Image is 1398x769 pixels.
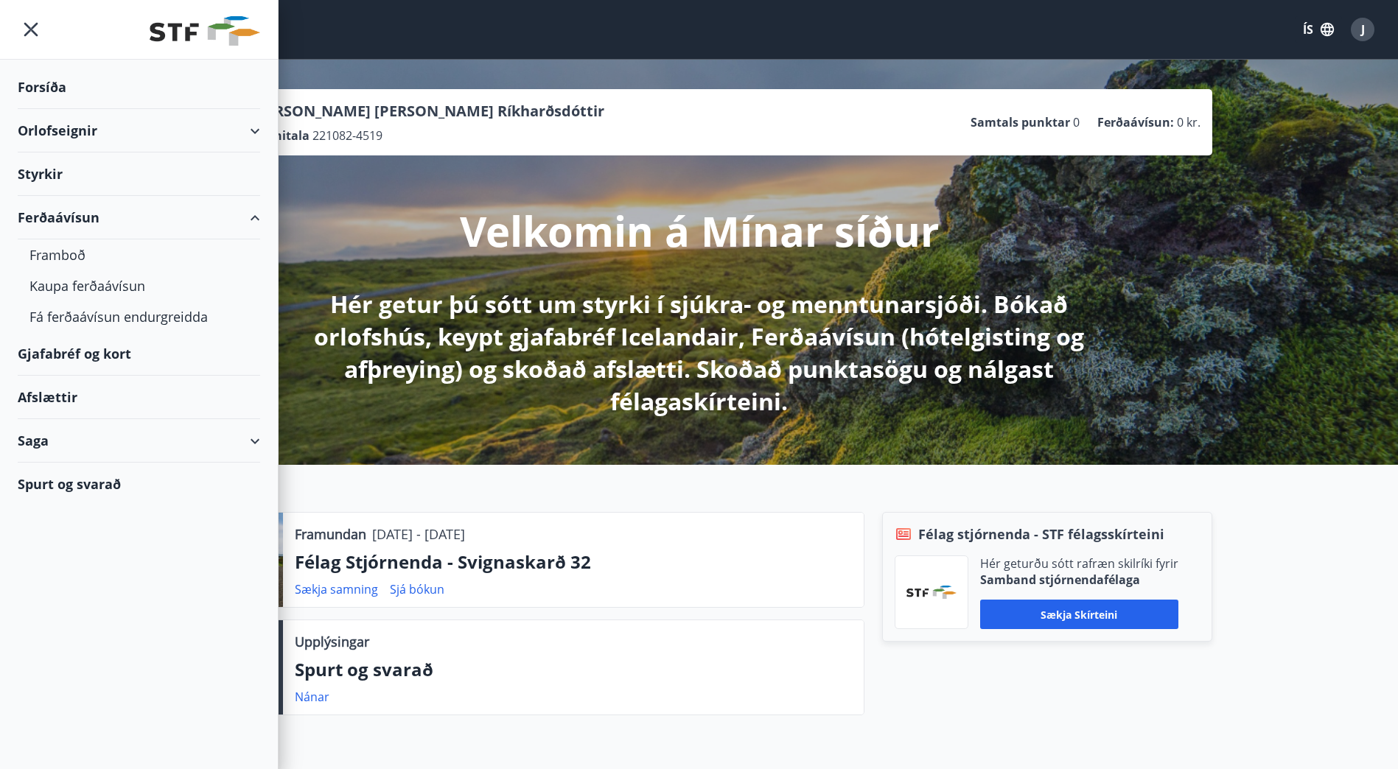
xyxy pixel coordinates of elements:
img: union_logo [150,16,260,46]
span: 0 kr. [1177,114,1200,130]
div: Styrkir [18,152,260,196]
p: Félag Stjórnenda - Svignaskarð 32 [295,549,852,575]
p: Spurt og svarað [295,657,852,682]
a: Sækja samning [295,581,378,597]
p: Upplýsingar [295,632,369,651]
button: ÍS [1295,16,1342,43]
button: menu [18,16,44,43]
p: Ferðaávísun : [1097,114,1174,130]
div: Kaupa ferðaávísun [29,270,248,301]
p: Kennitala [251,127,310,144]
div: Spurt og svarað [18,463,260,505]
a: Sjá bókun [390,581,444,597]
div: Saga [18,419,260,463]
p: Framundan [295,524,366,544]
p: [DATE] - [DATE] [372,524,465,544]
div: Afslættir [18,376,260,419]
span: 221082-4519 [312,127,382,144]
span: J [1361,21,1365,38]
div: Orlofseignir [18,109,260,152]
div: Fá ferðaávísun endurgreidda [29,301,248,332]
button: Sækja skírteini [980,600,1178,629]
div: Ferðaávísun [18,196,260,239]
a: Nánar [295,689,329,705]
div: Framboð [29,239,248,270]
img: vjCaq2fThgY3EUYqSgpjEiBg6WP39ov69hlhuPVN.png [906,586,957,599]
p: Hér getur þú sótt um styrki í sjúkra- og menntunarsjóði. Bókað orlofshús, keypt gjafabréf Iceland... [310,288,1088,418]
p: [PERSON_NAME] [PERSON_NAME] Ríkharðsdóttir [251,101,604,122]
div: Forsíða [18,66,260,109]
button: J [1345,12,1380,47]
p: Velkomin á Mínar síður [460,203,939,259]
span: Félag stjórnenda - STF félagsskírteini [918,524,1164,544]
p: Samband stjórnendafélaga [980,572,1178,588]
div: Gjafabréf og kort [18,332,260,376]
span: 0 [1073,114,1080,130]
p: Hér geturðu sótt rafræn skilríki fyrir [980,555,1178,572]
p: Samtals punktar [971,114,1070,130]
